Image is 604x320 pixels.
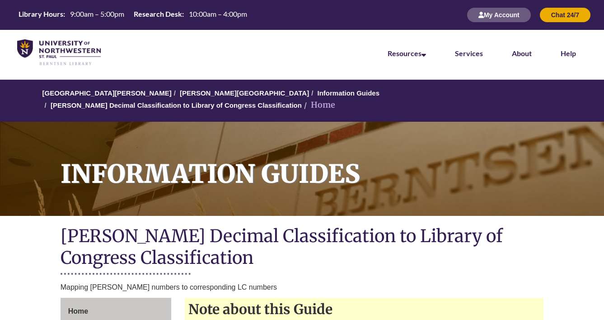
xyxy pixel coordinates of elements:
h1: Information Guides [51,122,604,204]
a: My Account [467,11,531,19]
button: My Account [467,8,531,22]
li: Home [302,99,335,112]
a: [PERSON_NAME] Decimal Classification to Library of Congress Classification [51,101,302,109]
a: [GEOGRAPHIC_DATA][PERSON_NAME] [42,89,172,97]
span: Home [68,307,88,315]
span: 9:00am – 5:00pm [70,10,124,18]
a: Help [561,49,576,57]
th: Research Desk: [130,9,185,19]
a: Resources [388,49,426,57]
th: Library Hours: [15,9,66,19]
a: About [512,49,532,57]
a: [PERSON_NAME][GEOGRAPHIC_DATA] [180,89,309,97]
h1: [PERSON_NAME] Decimal Classification to Library of Congress Classification [61,225,544,271]
a: Hours Today [15,9,251,21]
a: Services [455,49,483,57]
a: Information Guides [318,89,380,97]
span: 10:00am – 4:00pm [189,10,247,18]
img: UNWSP Library Logo [17,39,101,66]
span: Mapping [PERSON_NAME] numbers to corresponding LC numbers [61,283,277,291]
table: Hours Today [15,9,251,20]
button: Chat 24/7 [540,8,590,22]
a: Chat 24/7 [540,11,590,19]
